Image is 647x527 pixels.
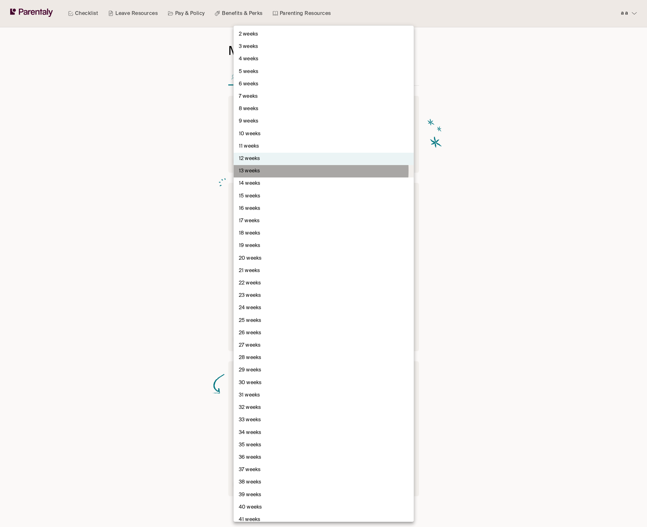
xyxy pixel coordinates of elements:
[234,277,414,290] li: 22 weeks
[234,290,414,302] li: 23 weeks
[234,177,414,190] li: 14 weeks
[234,439,414,451] li: 35 weeks
[234,115,414,128] li: 9 weeks
[234,265,414,277] li: 21 weeks
[234,501,414,514] li: 40 weeks
[234,514,414,526] li: 41 weeks
[234,140,414,153] li: 11 weeks
[234,53,414,65] li: 4 weeks
[234,203,414,215] li: 16 weeks
[234,464,414,476] li: 37 weeks
[234,190,414,203] li: 15 weeks
[234,90,414,103] li: 7 weeks
[234,165,414,177] li: 13 weeks
[234,451,414,464] li: 36 weeks
[234,252,414,265] li: 20 weeks
[234,78,414,90] li: 6 weeks
[234,476,414,489] li: 38 weeks
[234,339,414,352] li: 27 weeks
[234,28,414,41] li: 2 weeks
[234,414,414,426] li: 33 weeks
[234,302,414,314] li: 24 weeks
[234,389,414,402] li: 31 weeks
[234,227,414,240] li: 18 weeks
[234,327,414,339] li: 26 weeks
[234,153,414,165] li: 12 weeks
[234,402,414,414] li: 32 weeks
[234,427,414,439] li: 34 weeks
[234,41,414,53] li: 3 weeks
[234,315,414,327] li: 25 weeks
[234,128,414,140] li: 10 weeks
[234,352,414,364] li: 28 weeks
[234,240,414,252] li: 19 weeks
[234,215,414,227] li: 17 weeks
[234,66,414,78] li: 5 weeks
[234,489,414,501] li: 39 weeks
[234,377,414,389] li: 30 weeks
[234,103,414,115] li: 8 weeks
[234,364,414,377] li: 29 weeks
